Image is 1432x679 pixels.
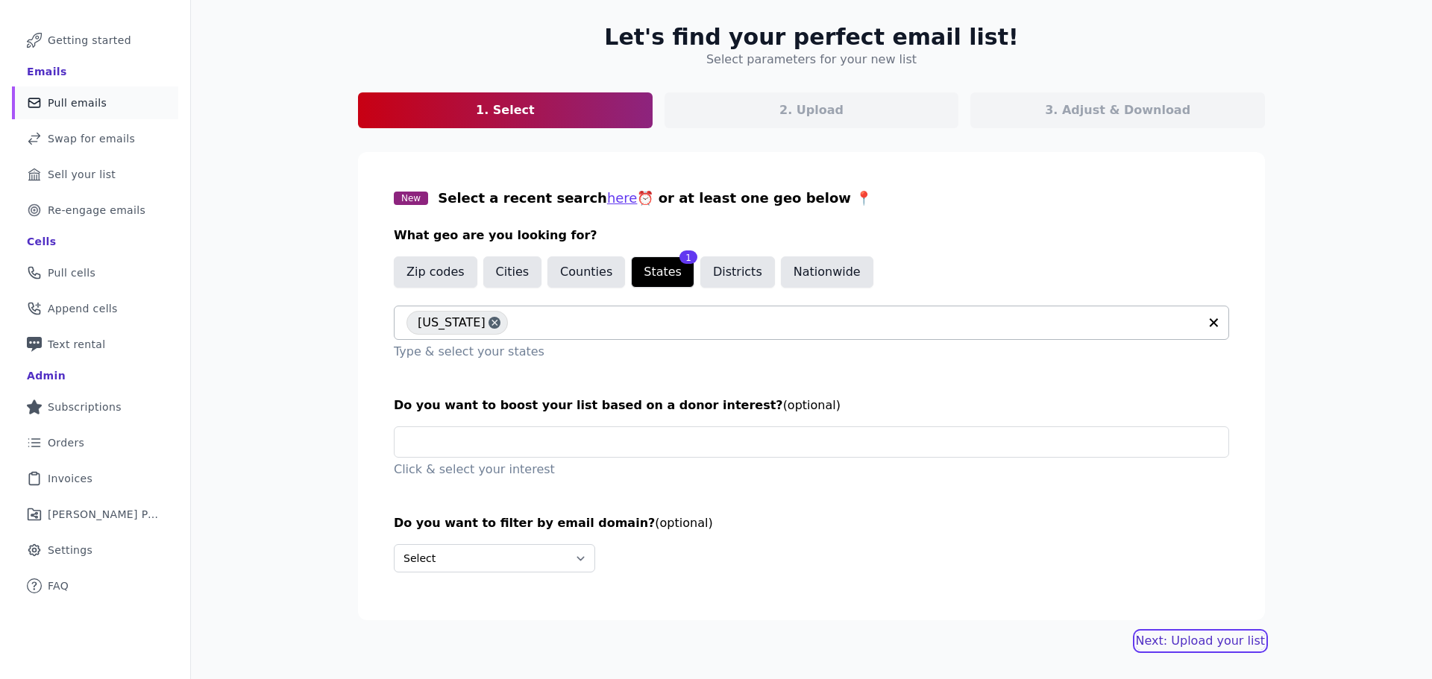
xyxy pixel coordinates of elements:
span: Pull cells [48,265,95,280]
a: [PERSON_NAME] Performance [12,498,178,531]
a: Subscriptions [12,391,178,423]
span: (optional) [655,516,712,530]
span: Getting started [48,33,131,48]
span: [PERSON_NAME] Performance [48,507,160,522]
a: Swap for emails [12,122,178,155]
span: Invoices [48,471,92,486]
span: Swap for emails [48,131,135,146]
span: (optional) [783,398,841,412]
p: Click & select your interest [394,461,1229,479]
a: Settings [12,534,178,566]
a: Pull emails [12,86,178,119]
button: Zip codes [394,256,477,288]
h2: Let's find your perfect email list! [604,24,1018,51]
button: Counties [547,256,625,288]
p: 2. Upload [779,101,844,119]
div: Emails [27,64,67,79]
a: Pull cells [12,256,178,289]
span: Text rental [48,337,106,352]
button: Nationwide [781,256,873,288]
span: Do you want to boost your list based on a donor interest? [394,398,783,412]
span: FAQ [48,578,69,593]
div: Admin [27,368,66,383]
button: here [607,188,638,209]
span: Settings [48,543,92,558]
p: Type & select your states [394,343,1229,361]
span: Do you want to filter by email domain? [394,516,655,530]
span: Append cells [48,301,118,316]
a: Getting started [12,24,178,57]
p: 1. Select [476,101,535,119]
button: States [631,256,694,288]
span: Orders [48,435,84,450]
a: Invoices [12,462,178,495]
span: New [394,192,428,205]
span: Sell your list [48,167,116,182]
a: Sell your list [12,158,178,191]
a: Text rental [12,328,178,361]
button: Districts [700,256,775,288]
a: Re-engage emails [12,194,178,227]
span: Select a recent search ⏰ or at least one geo below 📍 [438,190,872,206]
a: 1. Select [358,92,653,128]
span: Pull emails [48,95,107,110]
span: Re-engage emails [48,203,145,218]
a: Orders [12,426,178,459]
h4: Select parameters for your new list [706,51,917,69]
span: Subscriptions [48,399,122,414]
div: 1 [679,250,697,264]
span: [US_STATE] [418,311,486,335]
a: Next: Upload your list [1136,632,1265,650]
h3: What geo are you looking for? [394,227,1229,244]
p: 3. Adjust & Download [1045,101,1190,119]
div: Cells [27,234,56,249]
a: Append cells [12,292,178,325]
button: Cities [483,256,542,288]
a: FAQ [12,569,178,602]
